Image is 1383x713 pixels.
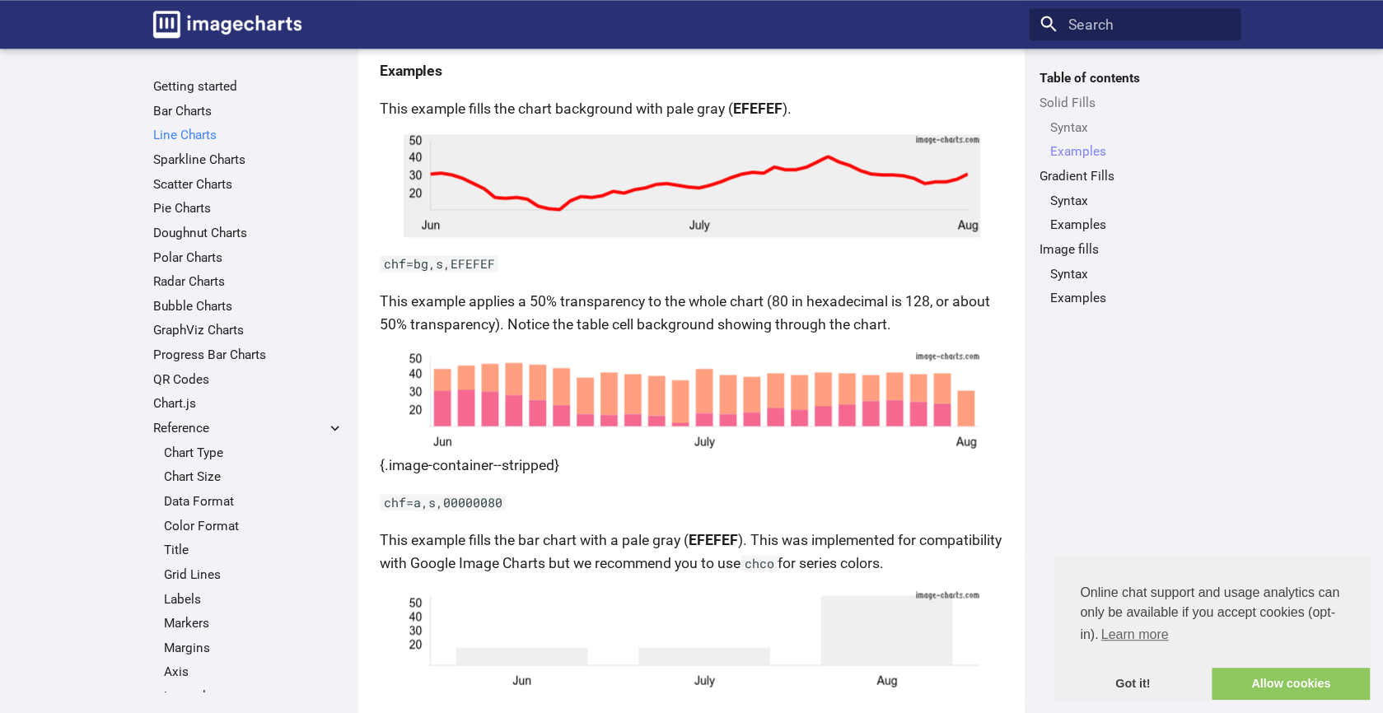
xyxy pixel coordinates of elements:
[153,323,343,339] a: GraphViz Charts
[153,11,301,38] img: logo
[153,371,343,388] a: QR Codes
[153,420,343,436] label: Reference
[153,78,343,95] a: Getting started
[380,97,1003,120] p: This example fills the chart background with pale gray ( ).
[1029,8,1240,41] input: Search
[153,200,343,217] a: Pie Charts
[153,347,343,363] a: Progress Bar Charts
[1054,557,1370,700] div: cookieconsent
[380,351,1003,477] p: {.image-container--stripped}
[1080,583,1343,647] span: Online chat support and usage analytics can only be available if you accept cookies (opt-in).
[404,134,980,237] img: chart
[404,590,980,692] img: chart
[1050,290,1230,306] a: Examples
[164,468,343,485] a: Chart Size
[380,494,506,510] code: chf=a,s,00000080
[1212,668,1370,701] a: allow cookies
[1050,266,1230,282] a: Syntax
[153,273,343,290] a: Radar Charts
[741,555,778,571] code: chco
[380,529,1003,575] p: This example fills the bar chart with a pale gray ( ). This was implemented for compatibility wit...
[153,395,343,412] a: Chart.js
[164,640,343,656] a: Margins
[1098,622,1170,647] a: learn more about cookies
[404,351,980,454] img: chart
[1040,95,1230,111] a: Solid Fills
[689,532,738,548] strong: EFEFEF
[1050,143,1230,160] a: Examples
[380,255,498,272] code: chf=bg,s,EFEFEF
[153,225,343,241] a: Doughnut Charts
[1040,193,1230,234] nav: Gradient Fills
[153,151,343,168] a: Sparkline Charts
[1040,266,1230,307] nav: Image fills
[733,100,783,117] strong: EFEFEF
[1029,70,1240,86] label: Table of contents
[380,59,1003,82] h4: Examples
[1029,70,1240,306] nav: Table of contents
[1050,119,1230,136] a: Syntax
[164,566,343,583] a: Grid Lines
[153,103,343,119] a: Bar Charts
[1050,217,1230,233] a: Examples
[164,591,343,608] a: Labels
[146,3,309,44] a: Image-Charts documentation
[153,127,343,143] a: Line Charts
[164,518,343,534] a: Color Format
[153,298,343,315] a: Bubble Charts
[153,249,343,266] a: Polar Charts
[1040,168,1230,184] a: Gradient Fills
[164,542,343,558] a: Title
[1050,193,1230,209] a: Syntax
[1040,241,1230,258] a: Image fills
[164,664,343,680] a: Axis
[153,176,343,193] a: Scatter Charts
[1054,668,1212,701] a: dismiss cookie message
[164,615,343,631] a: Markers
[1040,119,1230,161] nav: Solid Fills
[164,493,343,510] a: Data Format
[164,688,343,705] a: Legend
[164,445,343,461] a: Chart Type
[380,290,1003,336] p: This example applies a 50% transparency to the whole chart (80 in hexadecimal is 128, or about 50...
